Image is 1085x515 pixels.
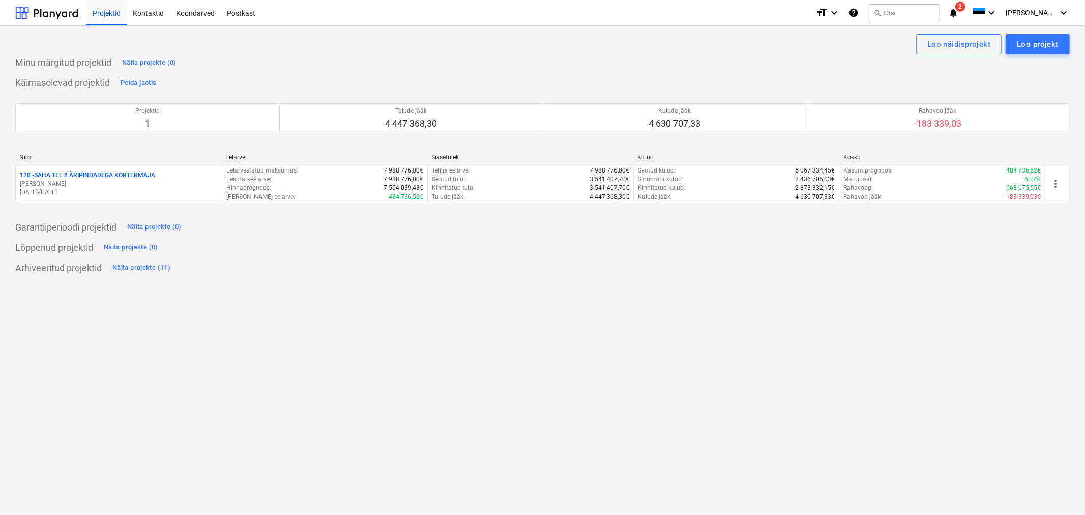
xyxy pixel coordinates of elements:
[120,54,179,71] button: Näita projekte (0)
[843,154,1041,161] div: Kokku
[118,75,159,91] button: Peida jaotis
[1058,7,1070,19] i: keyboard_arrow_down
[1034,466,1085,515] iframe: Chat Widget
[226,184,271,192] p: Hinnaprognoos :
[1006,166,1041,175] p: 484 736,52€
[384,184,423,192] p: 7 504 039,48€
[389,193,423,202] p: 484 736,52€
[1006,9,1057,17] span: [PERSON_NAME]
[985,7,998,19] i: keyboard_arrow_down
[843,166,893,175] p: Kasumiprognoos :
[431,154,629,161] div: Sissetulek
[955,2,965,12] span: 2
[112,262,170,274] div: Näita projekte (11)
[927,38,990,51] div: Loo näidisprojekt
[20,171,155,180] p: 128 - SAHA TEE 8 ÄRIPINDADEGA KORTERMAJA
[590,166,629,175] p: 7 988 776,00€
[15,242,93,254] p: Lõppenud projektid
[795,175,835,184] p: 2 436 705,03€
[914,107,961,116] p: Rahavoo jääk
[795,193,835,202] p: 4 630 707,33€
[795,184,835,192] p: 2 873 332,15€
[869,4,940,21] button: Otsi
[590,175,629,184] p: 3 541 407,70€
[914,118,961,130] p: -183 339,03
[649,107,700,116] p: Kulude jääk
[1006,184,1041,192] p: 668 075,55€
[843,175,873,184] p: Marginaal :
[226,193,295,202] p: [PERSON_NAME]-eelarve :
[226,175,271,184] p: Eesmärkeelarve :
[873,9,882,17] span: search
[948,7,958,19] i: notifications
[384,175,423,184] p: 7 988 776,00€
[135,118,160,130] p: 1
[125,219,184,236] button: Näita projekte (0)
[127,221,182,233] div: Näita projekte (0)
[15,221,116,234] p: Garantiiperioodi projektid
[816,7,828,19] i: format_size
[384,166,423,175] p: 7 988 776,00€
[385,107,437,116] p: Tulude jääk
[110,260,173,276] button: Näita projekte (11)
[432,166,470,175] p: Tellija eelarve :
[15,77,110,89] p: Käimasolevad projektid
[385,118,437,130] p: 4 447 368,30
[638,184,685,192] p: Kinnitatud kulud :
[848,7,859,19] i: Abikeskus
[795,166,835,175] p: 5 067 334,45€
[20,171,218,197] div: 128 -SAHA TEE 8 ÄRIPINDADEGA KORTERMAJA[PERSON_NAME][DATE]-[DATE]
[638,166,676,175] p: Seotud kulud :
[101,240,161,256] button: Näita projekte (0)
[916,34,1002,54] button: Loo näidisprojekt
[843,193,883,202] p: Rahavoo jääk :
[1005,193,1041,202] p: -183 339,03€
[122,57,177,69] div: Näita projekte (0)
[15,56,111,69] p: Minu märgitud projektid
[1024,175,1041,184] p: 6,07%
[637,154,835,161] div: Kulud
[1006,34,1070,54] button: Loo projekt
[432,193,465,202] p: Tulude jääk :
[432,175,465,184] p: Seotud tulu :
[135,107,160,116] p: Projektid
[1017,38,1059,51] div: Loo projekt
[20,188,218,197] p: [DATE] - [DATE]
[843,184,873,192] p: Rahavoog :
[104,242,158,253] div: Näita projekte (0)
[19,154,217,161] div: Nimi
[225,154,423,161] div: Eelarve
[828,7,840,19] i: keyboard_arrow_down
[432,184,475,192] p: Kinnitatud tulu :
[590,184,629,192] p: 3 541 407,70€
[20,180,218,188] p: [PERSON_NAME]
[638,175,683,184] p: Sidumata kulud :
[638,193,672,202] p: Kulude jääk :
[15,262,102,274] p: Arhiveeritud projektid
[121,77,156,89] div: Peida jaotis
[649,118,700,130] p: 4 630 707,33
[1049,178,1062,190] span: more_vert
[590,193,629,202] p: 4 447 368,30€
[226,166,298,175] p: Eelarvestatud maksumus :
